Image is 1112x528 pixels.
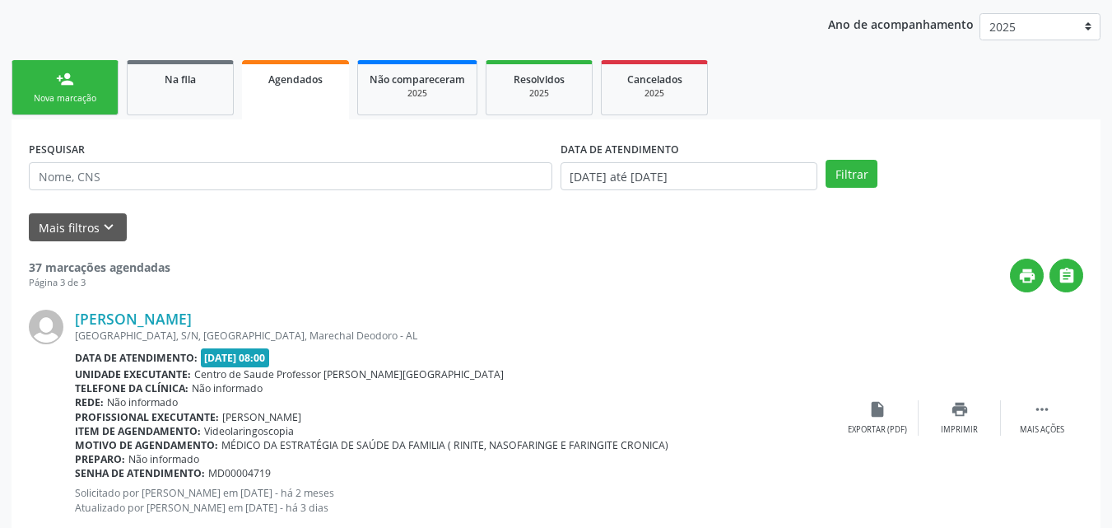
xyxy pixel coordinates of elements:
[29,276,170,290] div: Página 3 de 3
[222,410,301,424] span: [PERSON_NAME]
[1020,424,1064,436] div: Mais ações
[201,348,270,367] span: [DATE] 08:00
[941,424,978,436] div: Imprimir
[848,424,907,436] div: Exportar (PDF)
[828,13,974,34] p: Ano de acompanhamento
[29,213,127,242] button: Mais filtroskeyboard_arrow_down
[561,137,679,162] label: DATA DE ATENDIMENTO
[75,486,836,514] p: Solicitado por [PERSON_NAME] em [DATE] - há 2 meses Atualizado por [PERSON_NAME] em [DATE] - há 3...
[29,137,85,162] label: PESQUISAR
[498,87,580,100] div: 2025
[826,160,877,188] button: Filtrar
[1058,267,1076,285] i: 
[75,329,836,343] div: [GEOGRAPHIC_DATA], S/N, [GEOGRAPHIC_DATA], Marechal Deodoro - AL
[1010,259,1044,292] button: print
[627,72,682,86] span: Cancelados
[192,381,263,395] span: Não informado
[29,259,170,275] strong: 37 marcações agendadas
[561,162,818,190] input: Selecione um intervalo
[204,424,294,438] span: Videolaringoscopia
[514,72,565,86] span: Resolvidos
[75,351,198,365] b: Data de atendimento:
[100,218,118,236] i: keyboard_arrow_down
[75,438,218,452] b: Motivo de agendamento:
[1033,400,1051,418] i: 
[75,424,201,438] b: Item de agendamento:
[128,452,199,466] span: Não informado
[208,466,271,480] span: MD00004719
[951,400,969,418] i: print
[75,381,188,395] b: Telefone da clínica:
[370,87,465,100] div: 2025
[268,72,323,86] span: Agendados
[1049,259,1083,292] button: 
[165,72,196,86] span: Na fila
[194,367,504,381] span: Centro de Saude Professor [PERSON_NAME][GEOGRAPHIC_DATA]
[75,452,125,466] b: Preparo:
[75,466,205,480] b: Senha de atendimento:
[107,395,178,409] span: Não informado
[868,400,886,418] i: insert_drive_file
[56,70,74,88] div: person_add
[221,438,668,452] span: MÉDICO DA ESTRATÉGIA DE SAÚDE DA FAMILIA ( RINITE, NASOFARINGE E FARINGITE CRONICA)
[613,87,696,100] div: 2025
[75,395,104,409] b: Rede:
[24,92,106,105] div: Nova marcação
[75,310,192,328] a: [PERSON_NAME]
[75,410,219,424] b: Profissional executante:
[29,310,63,344] img: img
[29,162,552,190] input: Nome, CNS
[370,72,465,86] span: Não compareceram
[75,367,191,381] b: Unidade executante:
[1018,267,1036,285] i: print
